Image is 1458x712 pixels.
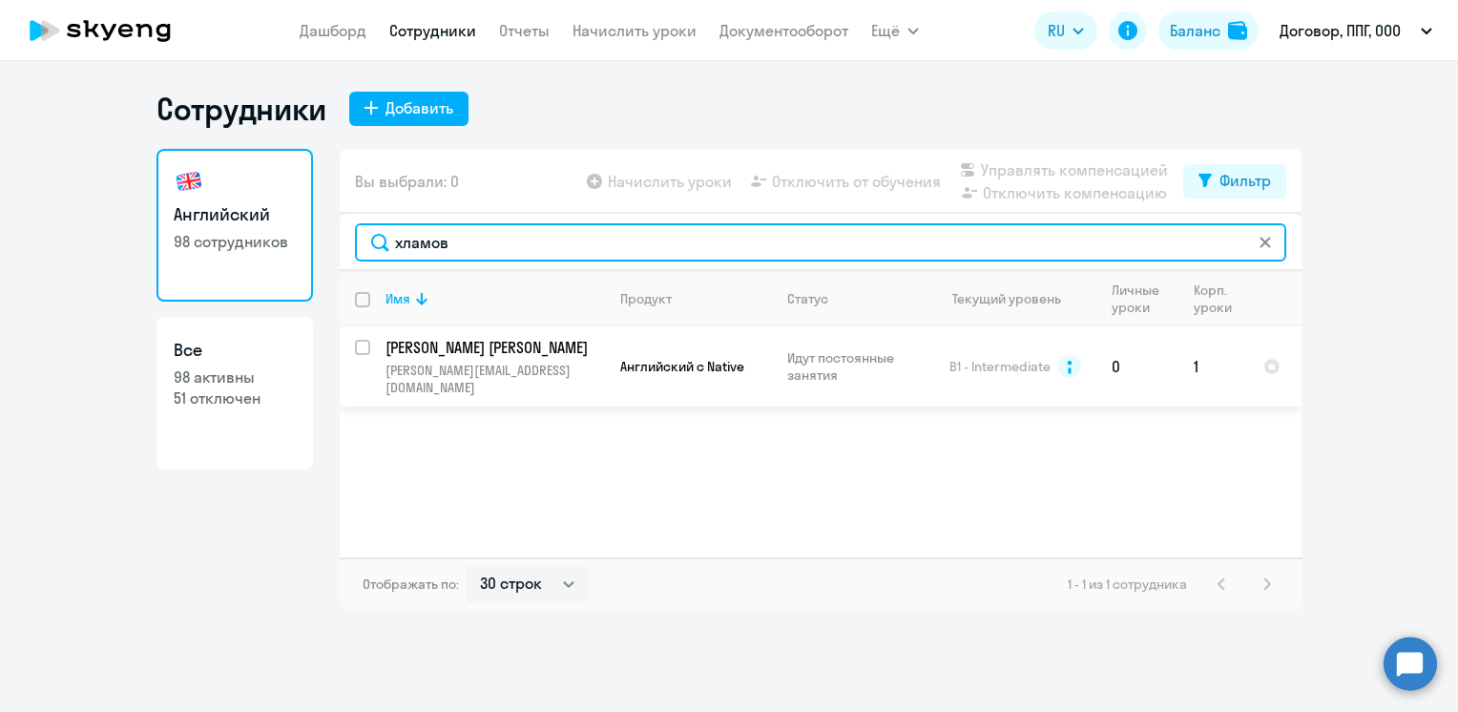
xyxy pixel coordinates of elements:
a: [PERSON_NAME] [PERSON_NAME] [385,337,604,358]
h3: Все [174,338,296,363]
span: 1 - 1 из 1 сотрудника [1068,576,1187,593]
td: 1 [1178,326,1248,407]
div: Личные уроки [1112,282,1165,316]
button: RU [1034,11,1097,50]
div: Статус [787,290,828,307]
div: Имя [385,290,410,307]
p: 98 активны [174,366,296,387]
a: Все98 активны51 отключен [156,317,313,470]
a: Английский98 сотрудников [156,149,313,302]
div: Продукт [620,290,771,307]
h1: Сотрудники [156,90,326,128]
span: Вы выбрали: 0 [355,170,459,193]
div: Личные уроки [1112,282,1177,316]
a: Документооборот [719,21,848,40]
span: Отображать по: [363,576,459,593]
span: RU [1048,19,1065,42]
div: Корп. уроки [1194,282,1235,316]
a: Начислить уроки [573,21,697,40]
div: Корп. уроки [1194,282,1247,316]
p: [PERSON_NAME] [PERSON_NAME] [385,337,601,358]
span: Английский с Native [620,358,744,375]
div: Статус [787,290,918,307]
span: B1 - Intermediate [949,358,1051,375]
button: Ещё [871,11,919,50]
div: Продукт [620,290,672,307]
p: Договор, ППГ, ООО [1280,19,1401,42]
img: english [174,166,204,197]
div: Добавить [385,96,453,119]
div: Текущий уровень [952,290,1061,307]
div: Баланс [1170,19,1220,42]
div: Текущий уровень [934,290,1095,307]
input: Поиск по имени, email, продукту или статусу [355,223,1286,262]
p: 98 сотрудников [174,231,296,252]
span: Ещё [871,19,900,42]
a: Сотрудники [389,21,476,40]
td: 0 [1096,326,1178,407]
button: Балансbalance [1158,11,1259,50]
p: [PERSON_NAME][EMAIL_ADDRESS][DOMAIN_NAME] [385,362,604,396]
button: Договор, ППГ, ООО [1270,8,1442,53]
p: 51 отключен [174,387,296,408]
button: Добавить [349,92,469,126]
a: Отчеты [499,21,550,40]
a: Дашборд [300,21,366,40]
div: Имя [385,290,604,307]
button: Фильтр [1183,164,1286,199]
img: balance [1228,21,1247,40]
div: Фильтр [1219,169,1271,192]
p: Идут постоянные занятия [787,349,918,384]
h3: Английский [174,202,296,227]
